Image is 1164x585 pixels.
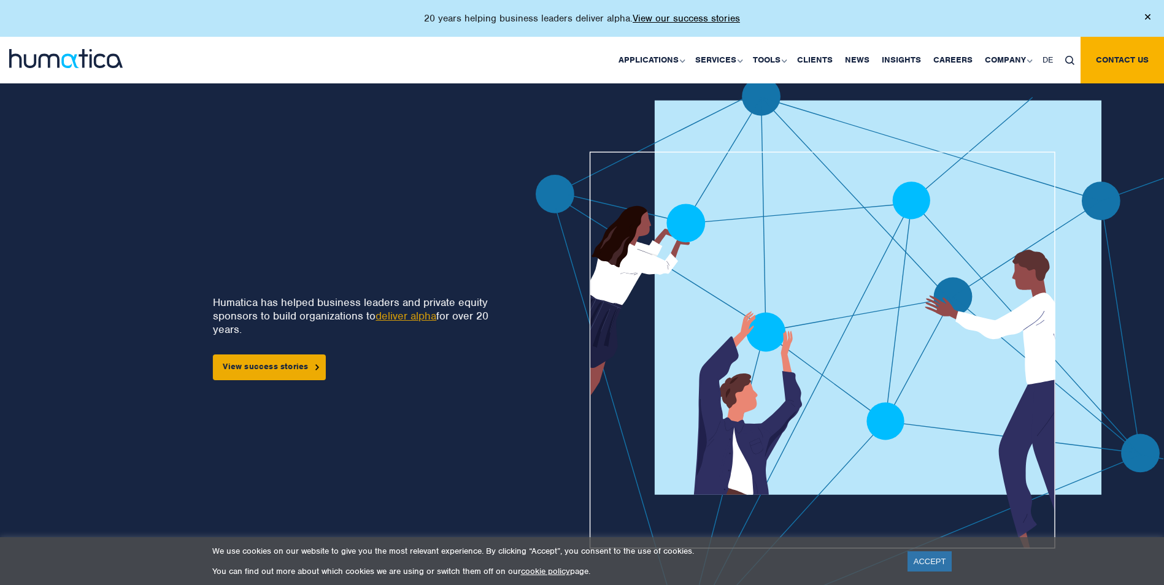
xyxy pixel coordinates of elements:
[908,551,952,572] a: ACCEPT
[927,37,979,83] a: Careers
[633,12,740,25] a: View our success stories
[521,566,570,576] a: cookie policy
[612,37,689,83] a: Applications
[689,37,747,83] a: Services
[979,37,1036,83] a: Company
[1043,55,1053,65] span: DE
[213,354,326,380] a: View success stories
[747,37,791,83] a: Tools
[839,37,876,83] a: News
[424,12,740,25] p: 20 years helping business leaders deliver alpha.
[9,49,123,68] img: logo
[1081,37,1164,83] a: Contact us
[213,296,496,336] p: Humatica has helped business leaders and private equity sponsors to build organizations to for ov...
[315,364,319,370] img: arrowicon
[791,37,839,83] a: Clients
[1036,37,1059,83] a: DE
[1065,56,1074,65] img: search_icon
[212,546,892,556] p: We use cookies on our website to give you the most relevant experience. By clicking “Accept”, you...
[376,309,436,323] a: deliver alpha
[876,37,927,83] a: Insights
[212,566,892,576] p: You can find out more about which cookies we are using or switch them off on our page.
